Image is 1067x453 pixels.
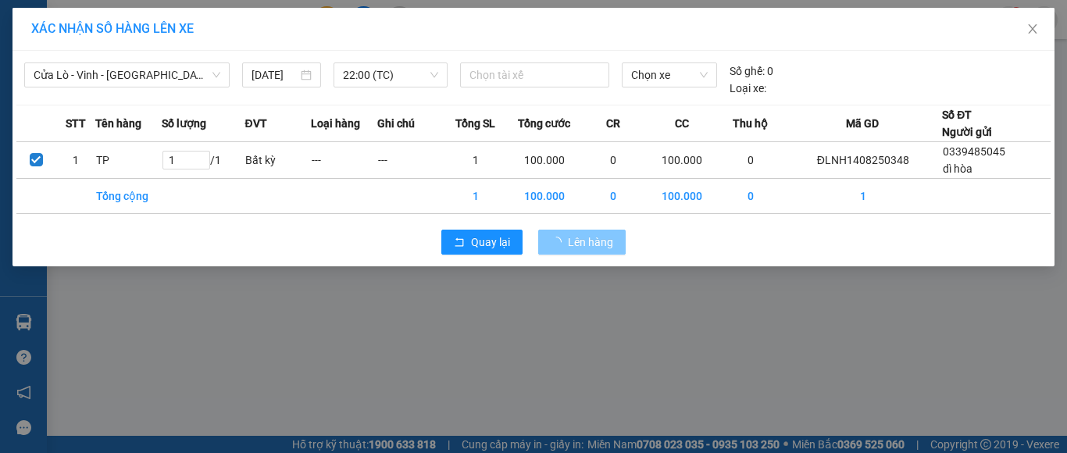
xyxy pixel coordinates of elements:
[568,234,613,251] span: Lên hàng
[580,142,647,179] td: 0
[441,230,523,255] button: rollbackQuay lại
[718,142,784,179] td: 0
[95,142,162,179] td: TP
[631,63,708,87] span: Chọn xe
[311,115,360,132] span: Loại hàng
[31,21,194,36] span: XÁC NHẬN SỐ HÀNG LÊN XE
[518,115,570,132] span: Tổng cước
[244,115,266,132] span: ĐVT
[551,237,568,248] span: loading
[942,106,992,141] div: Số ĐT Người gửi
[646,142,717,179] td: 100.000
[730,80,766,97] span: Loại xe:
[675,115,689,132] span: CC
[606,115,620,132] span: CR
[454,237,465,249] span: rollback
[95,179,162,214] td: Tổng cộng
[34,63,220,87] span: Cửa Lò - Vinh - Hà Nội
[730,62,765,80] span: Số ghế:
[162,142,245,179] td: / 1
[783,142,942,179] td: ĐLNH1408250348
[580,179,647,214] td: 0
[509,179,580,214] td: 100.000
[455,115,495,132] span: Tổng SL
[311,142,377,179] td: ---
[443,179,509,214] td: 1
[377,115,415,132] span: Ghi chú
[443,142,509,179] td: 1
[244,142,311,179] td: Bất kỳ
[162,115,206,132] span: Số lượng
[471,234,510,251] span: Quay lại
[783,179,942,214] td: 1
[846,115,879,132] span: Mã GD
[343,63,439,87] span: 22:00 (TC)
[377,142,444,179] td: ---
[646,179,717,214] td: 100.000
[943,145,1005,158] span: 0339485045
[718,179,784,214] td: 0
[56,142,96,179] td: 1
[509,142,580,179] td: 100.000
[733,115,768,132] span: Thu hộ
[943,162,972,175] span: dì hòa
[538,230,626,255] button: Lên hàng
[730,62,773,80] div: 0
[66,115,86,132] span: STT
[1026,23,1039,35] span: close
[252,66,297,84] input: 14/08/2025
[95,115,141,132] span: Tên hàng
[1011,8,1055,52] button: Close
